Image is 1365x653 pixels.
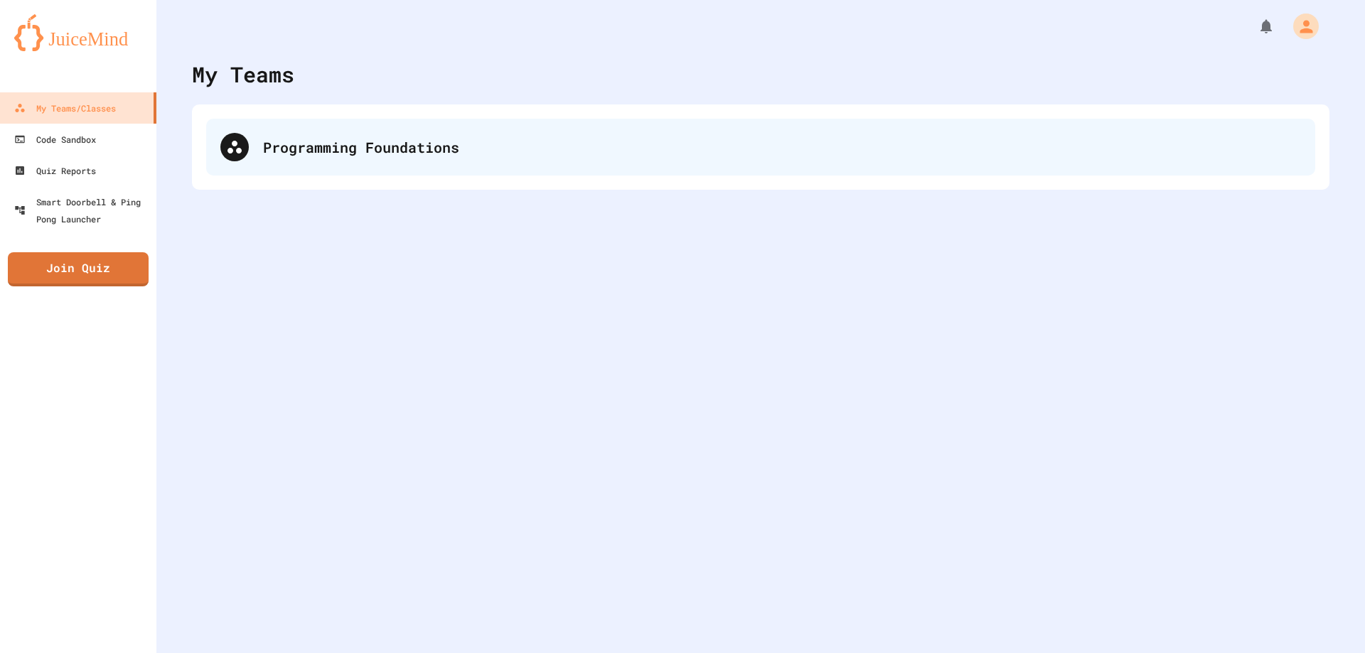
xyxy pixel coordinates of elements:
[1231,14,1278,38] div: My Notifications
[14,131,96,148] div: Code Sandbox
[8,252,149,286] a: Join Quiz
[14,193,151,227] div: Smart Doorbell & Ping Pong Launcher
[263,136,1301,158] div: Programming Foundations
[14,162,96,179] div: Quiz Reports
[206,119,1315,176] div: Programming Foundations
[14,99,116,117] div: My Teams/Classes
[192,58,294,90] div: My Teams
[14,14,142,51] img: logo-orange.svg
[1278,10,1322,43] div: My Account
